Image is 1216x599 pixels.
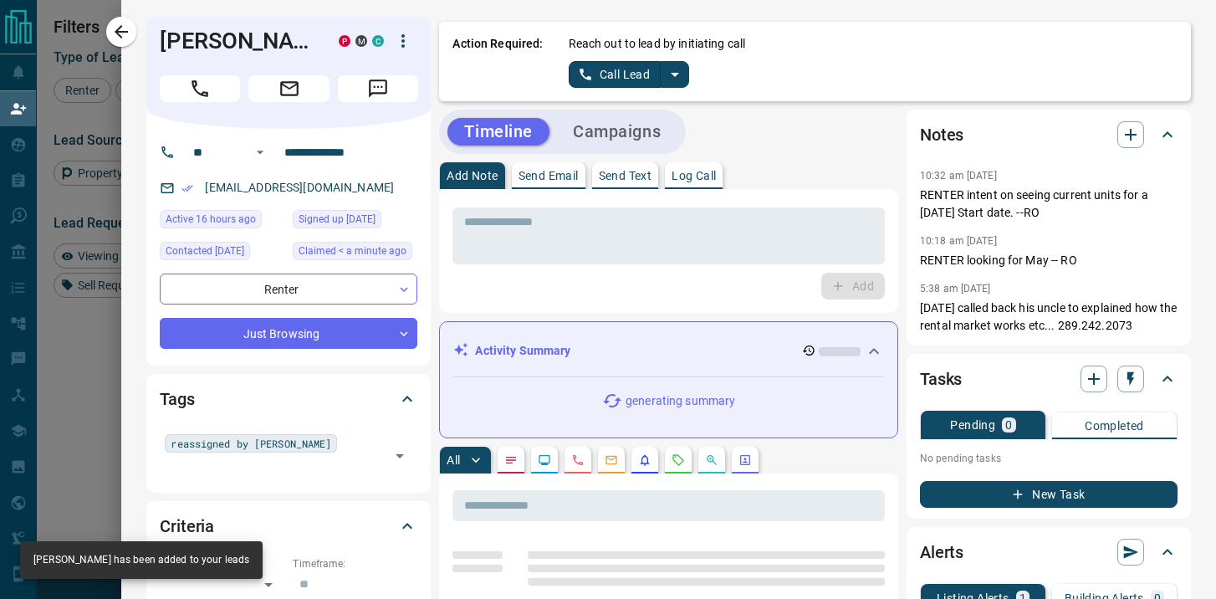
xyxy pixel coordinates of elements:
[160,242,284,265] div: Thu Feb 11 2021
[293,556,417,571] p: Timeframe:
[950,419,995,431] p: Pending
[293,242,417,265] div: Tue Sep 16 2025
[160,386,194,412] h2: Tags
[920,366,962,392] h2: Tasks
[453,335,884,366] div: Activity Summary
[248,75,329,102] span: Email
[160,274,417,305] div: Renter
[160,28,314,54] h1: [PERSON_NAME]
[920,446,1178,471] p: No pending tasks
[338,75,418,102] span: Message
[205,181,394,194] a: [EMAIL_ADDRESS][DOMAIN_NAME]
[171,435,331,452] span: reassigned by [PERSON_NAME]
[166,211,256,228] span: Active 16 hours ago
[447,118,549,146] button: Timeline
[160,75,240,102] span: Call
[920,299,1178,335] p: [DATE] called back his uncle to explained how the rental market works etc... 289.242.2073
[293,210,417,233] div: Fri May 24 2019
[372,35,384,47] div: condos.ca
[920,252,1178,269] p: RENTER looking for May -- RO
[920,532,1178,572] div: Alerts
[538,453,551,467] svg: Lead Browsing Activity
[299,211,376,228] span: Signed up [DATE]
[160,506,417,546] div: Criteria
[556,118,677,146] button: Campaigns
[672,170,716,182] p: Log Call
[33,546,249,574] div: [PERSON_NAME] has been added to your leads
[160,210,284,233] div: Mon Sep 15 2025
[571,453,585,467] svg: Calls
[475,342,570,360] p: Activity Summary
[626,392,735,410] p: generating summary
[355,35,367,47] div: mrloft.ca
[569,61,690,88] div: split button
[160,513,214,540] h2: Criteria
[447,454,460,466] p: All
[504,453,518,467] svg: Notes
[1085,420,1144,432] p: Completed
[920,115,1178,155] div: Notes
[705,453,718,467] svg: Opportunities
[166,243,244,259] span: Contacted [DATE]
[160,379,417,419] div: Tags
[920,121,963,148] h2: Notes
[738,453,752,467] svg: Agent Actions
[388,444,411,468] button: Open
[519,170,579,182] p: Send Email
[1005,419,1012,431] p: 0
[160,318,417,349] div: Just Browsing
[447,170,498,182] p: Add Note
[181,182,193,194] svg: Email Verified
[599,170,652,182] p: Send Text
[672,453,685,467] svg: Requests
[920,359,1178,399] div: Tasks
[569,61,662,88] button: Call Lead
[452,35,543,88] p: Action Required:
[920,539,963,566] h2: Alerts
[920,235,997,247] p: 10:18 am [DATE]
[605,453,618,467] svg: Emails
[920,187,1178,222] p: RENTER intent on seeing current units for a [DATE] Start date. --RO
[250,142,270,162] button: Open
[299,243,406,259] span: Claimed < a minute ago
[920,170,997,182] p: 10:32 am [DATE]
[569,35,746,53] p: Reach out to lead by initiating call
[638,453,651,467] svg: Listing Alerts
[920,283,991,294] p: 5:38 am [DATE]
[339,35,350,47] div: property.ca
[920,481,1178,508] button: New Task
